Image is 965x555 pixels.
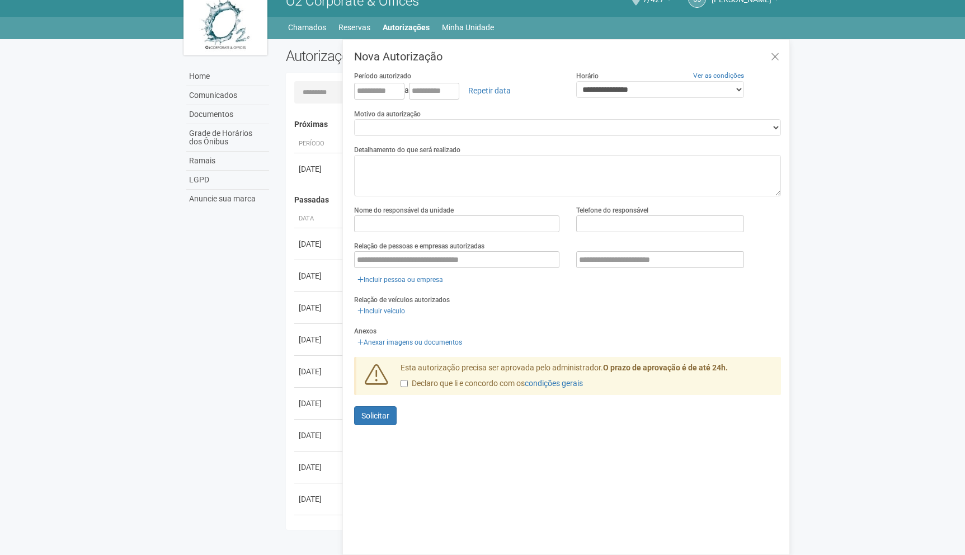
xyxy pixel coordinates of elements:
[286,48,525,64] h2: Autorizações
[354,71,411,81] label: Período autorizado
[392,363,782,395] div: Esta autorização precisa ser aprovada pelo administrador.
[354,336,465,349] a: Anexar imagens ou documentos
[576,71,599,81] label: Horário
[299,163,340,175] div: [DATE]
[461,81,518,100] a: Repetir data
[299,238,340,250] div: [DATE]
[299,366,340,377] div: [DATE]
[354,109,421,119] label: Motivo da autorização
[401,380,408,387] input: Declaro que li e concordo com oscondições gerais
[354,305,408,317] a: Incluir veículo
[354,295,450,305] label: Relação de veículos autorizados
[361,411,389,420] span: Solicitar
[186,105,269,124] a: Documentos
[186,152,269,171] a: Ramais
[354,274,446,286] a: Incluir pessoa ou empresa
[288,20,326,35] a: Chamados
[354,81,559,100] div: a
[354,326,376,336] label: Anexos
[299,302,340,313] div: [DATE]
[354,51,781,62] h3: Nova Autorização
[525,379,583,388] a: condições gerais
[294,196,774,204] h4: Passadas
[576,205,648,215] label: Telefone do responsável
[186,190,269,208] a: Anuncie sua marca
[186,171,269,190] a: LGPD
[299,334,340,345] div: [DATE]
[354,205,454,215] label: Nome do responsável da unidade
[299,462,340,473] div: [DATE]
[354,145,460,155] label: Detalhamento do que será realizado
[354,406,397,425] button: Solicitar
[603,363,728,372] strong: O prazo de aprovação é de até 24h.
[294,120,774,129] h4: Próximas
[299,430,340,441] div: [DATE]
[294,135,345,153] th: Período
[294,210,345,228] th: Data
[186,67,269,86] a: Home
[401,378,583,389] label: Declaro que li e concordo com os
[186,124,269,152] a: Grade de Horários dos Ônibus
[354,241,484,251] label: Relação de pessoas e empresas autorizadas
[383,20,430,35] a: Autorizações
[299,493,340,505] div: [DATE]
[299,270,340,281] div: [DATE]
[442,20,494,35] a: Minha Unidade
[186,86,269,105] a: Comunicados
[338,20,370,35] a: Reservas
[693,72,744,79] a: Ver as condições
[299,398,340,409] div: [DATE]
